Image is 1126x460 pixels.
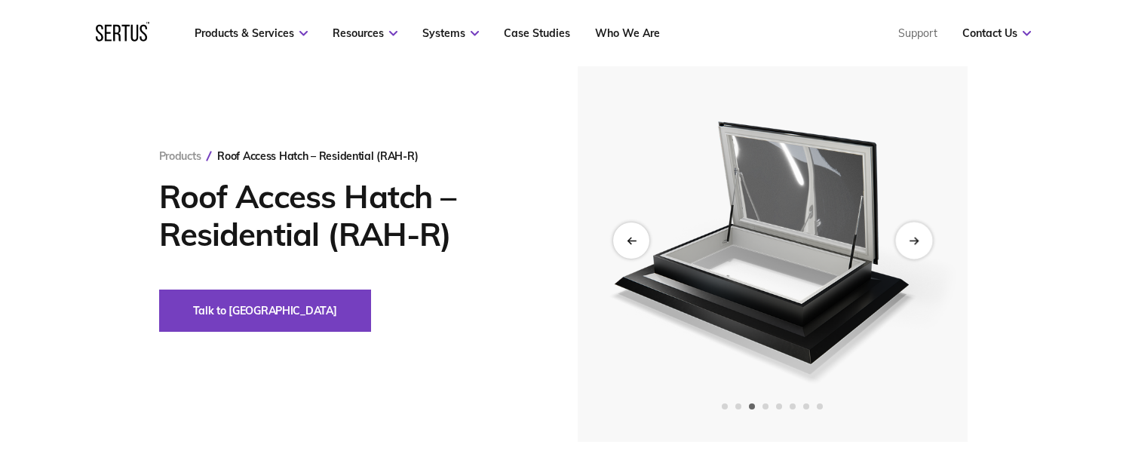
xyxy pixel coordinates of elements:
div: Previous slide [613,222,649,259]
span: Go to slide 8 [817,403,823,409]
a: Contact Us [962,26,1031,40]
a: Case Studies [504,26,570,40]
a: Systems [422,26,479,40]
a: Products [159,149,201,163]
span: Go to slide 6 [790,403,796,409]
a: Products & Services [195,26,308,40]
a: Support [898,26,937,40]
span: Go to slide 5 [776,403,782,409]
button: Talk to [GEOGRAPHIC_DATA] [159,290,371,332]
iframe: Chat Widget [1051,388,1126,460]
a: Resources [333,26,397,40]
span: Go to slide 2 [735,403,741,409]
div: Next slide [895,222,932,259]
h1: Roof Access Hatch – Residential (RAH-R) [159,178,532,253]
span: Go to slide 1 [722,403,728,409]
span: Go to slide 4 [762,403,769,409]
a: Who We Are [595,26,660,40]
span: Go to slide 7 [803,403,809,409]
